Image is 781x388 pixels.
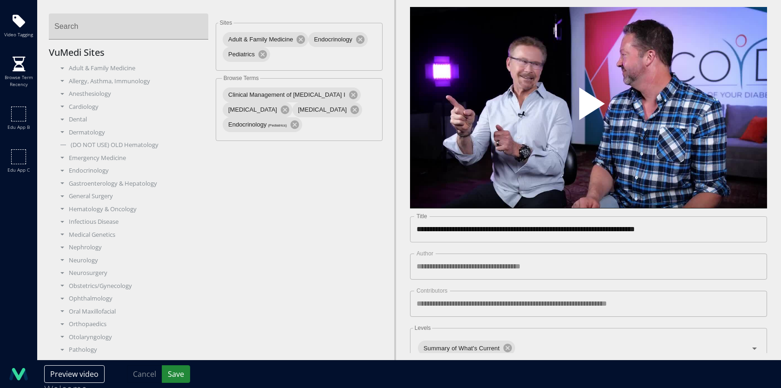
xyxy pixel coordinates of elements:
[223,105,283,114] span: [MEDICAL_DATA]
[56,256,209,265] div: Neurology
[7,167,30,174] span: Edu app c
[223,102,292,117] div: [MEDICAL_DATA]
[56,115,209,124] div: Dental
[56,205,209,214] div: Hematology & Oncology
[56,77,209,86] div: Allergy, Asthma, Immunology
[56,333,209,342] div: Otolaryngology
[56,192,209,201] div: General Surgery
[56,243,209,252] div: Nephrology
[418,341,515,355] div: Summary of What's Current
[223,90,351,100] span: Clinical Management of [MEDICAL_DATA] I
[292,105,352,114] span: [MEDICAL_DATA]
[218,20,233,26] label: Sites
[127,365,162,383] button: Cancel
[56,140,209,150] div: (DO NOT USE) OLD Hematology
[413,325,432,331] label: Levels
[410,7,767,209] video-js: Video Player
[505,62,672,153] button: Play Video
[44,365,105,383] button: Preview video
[417,337,760,360] div: Summary of What's Current
[223,35,298,44] span: Adult & Family Medicine
[223,117,302,132] div: Endocrinology(Pediatrics)
[56,154,209,163] div: Emergency Medicine
[308,35,357,44] span: Endocrinology
[56,268,209,278] div: Neurosurgery
[56,307,209,316] div: Oral Maxillofacial
[223,47,270,62] div: Pediatrics
[56,179,209,188] div: Gastroenterology & Hepatology
[308,32,367,47] div: Endocrinology
[56,128,209,137] div: Dermatology
[56,166,209,175] div: Endocrinology
[418,344,505,353] span: Summary of What's Current
[4,31,33,38] span: Video tagging
[56,294,209,303] div: Ophthalmology
[9,365,28,383] img: logo
[162,365,190,383] button: Save
[292,102,362,117] div: [MEDICAL_DATA]
[268,123,286,127] span: ( Pediatrics )
[56,89,209,99] div: Anesthesiology
[223,50,260,59] span: Pediatrics
[56,281,209,291] div: Obstetrics/Gynecology
[56,102,209,112] div: Cardiology
[222,75,260,81] label: Browse Terms
[223,120,292,129] span: Endocrinology
[2,74,35,88] span: Browse term recency
[223,32,308,47] div: Adult & Family Medicine
[223,87,361,102] div: Clinical Management of [MEDICAL_DATA] I
[56,217,209,227] div: Infectious Disease
[56,345,209,355] div: Pathology
[7,124,30,131] span: Edu app b
[56,320,209,329] div: Orthopaedics
[49,47,216,58] h5: VuMedi Sites
[56,230,209,240] div: Medical Genetics
[56,64,209,73] div: Adult & Family Medicine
